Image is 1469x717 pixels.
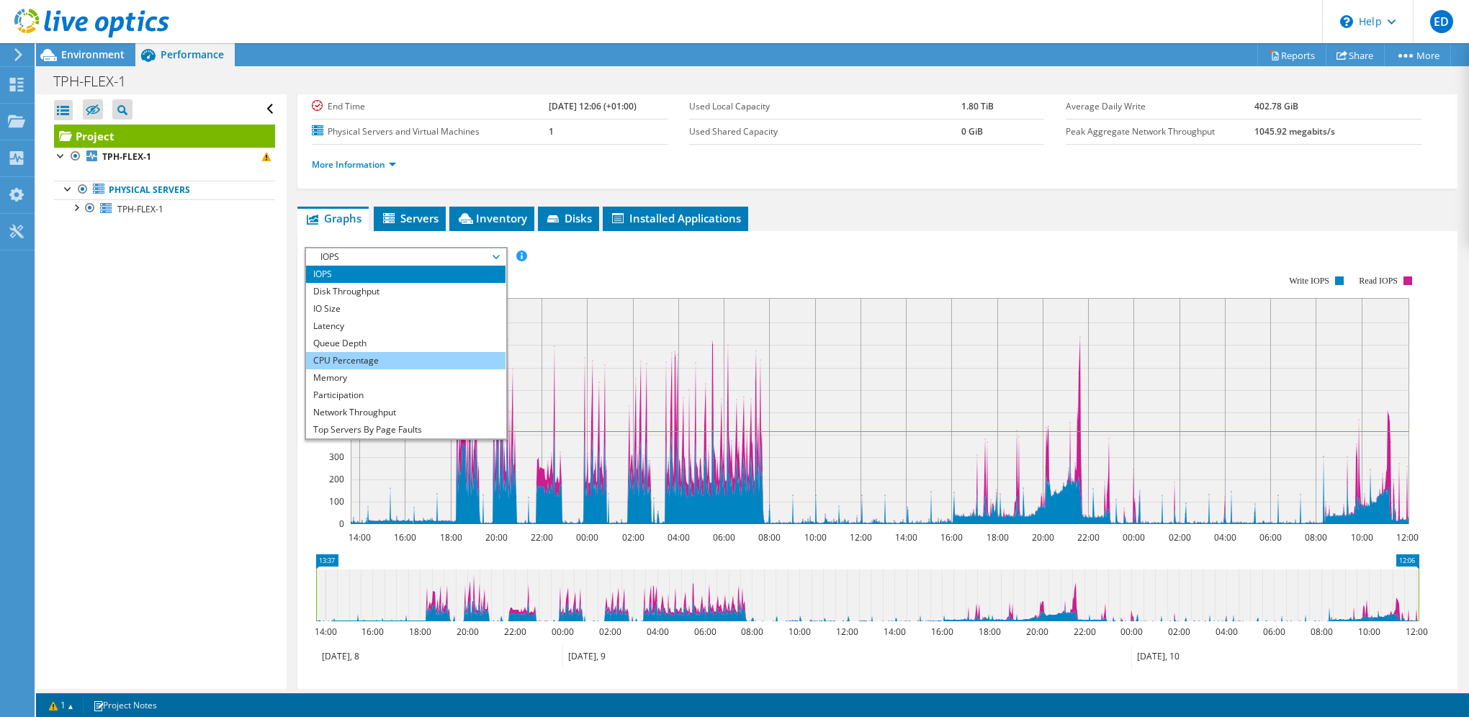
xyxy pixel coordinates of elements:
a: TPH-FLEX-1 [54,148,275,166]
span: Servers [381,211,439,225]
text: 16:00 [931,626,953,638]
text: 08:00 [741,626,763,638]
span: Performance [161,48,224,61]
text: 14:00 [884,626,906,638]
text: 16:00 [940,531,963,544]
h1: TPH-FLEX-1 [47,73,148,89]
svg: \n [1340,15,1353,28]
a: TPH-FLEX-1 [54,199,275,218]
li: Network Throughput [306,404,506,421]
text: 0 [339,518,344,530]
li: Latency [306,317,506,335]
text: 06:00 [713,531,735,544]
b: 402.78 GiB [1254,100,1298,112]
a: Physical Servers [54,181,275,199]
text: 16:00 [394,531,416,544]
li: Queue Depth [306,335,506,352]
li: Memory [306,369,506,387]
span: ED [1430,10,1453,33]
text: 20:00 [1026,626,1048,638]
text: 10:00 [1358,626,1380,638]
text: 12:00 [850,531,872,544]
text: 16:00 [361,626,384,638]
label: End Time [312,99,549,114]
a: Project Notes [83,696,167,714]
span: Inventory [457,211,527,225]
text: 300 [329,451,344,463]
b: 0 GiB [961,125,983,137]
span: Disks [545,211,592,225]
text: Read IOPS [1360,276,1398,286]
text: 14:00 [895,531,917,544]
label: Peak Aggregate Network Throughput [1066,125,1254,139]
text: 12:00 [1406,626,1428,638]
text: 00:00 [576,531,598,544]
text: Write IOPS [1289,276,1329,286]
a: Reports [1257,44,1326,66]
text: 04:00 [1216,626,1238,638]
text: 08:00 [1305,531,1327,544]
li: Disk Throughput [306,283,506,300]
text: 10:00 [789,626,811,638]
text: 18:00 [979,626,1001,638]
text: 22:00 [504,626,526,638]
text: 02:00 [599,626,621,638]
b: TPH-FLEX-1 [102,150,151,163]
text: 06:00 [694,626,716,638]
li: IO Size [306,300,506,317]
text: 14:00 [349,531,371,544]
text: 18:00 [440,531,462,544]
li: Participation [306,387,506,404]
text: 10:00 [804,531,827,544]
text: 100 [329,495,344,508]
text: 20:00 [457,626,479,638]
a: Project [54,125,275,148]
span: Graphs [305,211,361,225]
text: 02:00 [1169,531,1191,544]
text: 00:00 [552,626,574,638]
text: 22:00 [531,531,553,544]
text: 04:00 [668,531,690,544]
text: 20:00 [1032,531,1054,544]
text: 10:00 [1351,531,1373,544]
text: 08:00 [1311,626,1333,638]
text: 00:00 [1123,531,1145,544]
li: Top Servers By Page Faults [306,421,506,438]
span: Installed Applications [610,211,741,225]
text: 18:00 [409,626,431,638]
label: Average Daily Write [1066,99,1254,114]
text: 12:00 [836,626,858,638]
text: 12:00 [1396,531,1419,544]
a: 1 [39,696,84,714]
text: 04:00 [647,626,669,638]
li: CPU Percentage [306,352,506,369]
text: 00:00 [1120,626,1143,638]
text: 18:00 [987,531,1009,544]
li: IOPS [306,266,506,283]
b: 1045.92 megabits/s [1254,125,1335,137]
text: 20:00 [485,531,508,544]
a: Share [1326,44,1385,66]
text: 06:00 [1259,531,1282,544]
b: 1 [549,125,554,137]
label: Used Local Capacity [689,99,961,114]
text: 02:00 [622,531,644,544]
a: More Information [312,158,396,171]
a: More [1384,44,1451,66]
span: TPH-FLEX-1 [117,203,163,215]
text: 200 [329,473,344,485]
label: Used Shared Capacity [689,125,961,139]
b: 1.80 TiB [961,100,994,112]
text: 06:00 [1263,626,1285,638]
text: 02:00 [1168,626,1190,638]
text: 04:00 [1214,531,1236,544]
text: 08:00 [758,531,781,544]
span: IOPS [313,248,498,266]
b: [DATE] 12:06 (+01:00) [549,100,637,112]
text: 22:00 [1074,626,1096,638]
text: 22:00 [1077,531,1100,544]
text: 14:00 [315,626,337,638]
span: Environment [61,48,125,61]
label: Physical Servers and Virtual Machines [312,125,549,139]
